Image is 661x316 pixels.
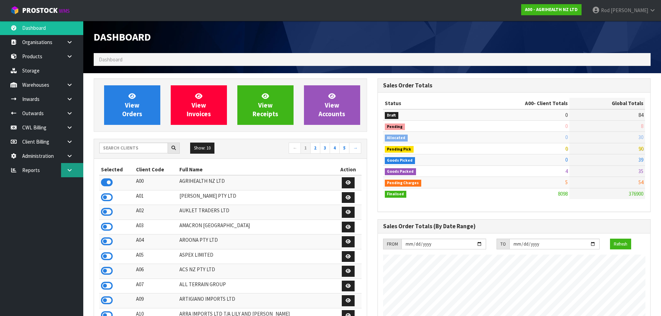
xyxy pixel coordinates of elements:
a: ViewOrders [104,85,160,125]
span: Pending Charges [385,180,422,187]
span: 54 [638,179,643,186]
a: 3 [320,143,330,154]
td: A01 [134,190,178,205]
th: Selected [99,164,134,175]
td: AROONA PTY LTD [178,234,335,249]
td: A03 [134,220,178,234]
nav: Page navigation [236,143,362,155]
span: Rod [601,7,610,14]
td: [PERSON_NAME] PTY LTD [178,190,335,205]
span: 8098 [558,190,568,197]
span: A00 [525,100,534,106]
a: → [349,143,361,154]
th: - Client Totals [469,98,569,109]
span: 39 [638,156,643,163]
a: 4 [330,143,340,154]
span: Goods Packed [385,168,416,175]
td: ARTIGIANO IMPORTS LTD [178,293,335,308]
a: ViewInvoices [171,85,227,125]
span: Dashboard [99,56,122,63]
th: Full Name [178,164,335,175]
span: 35 [638,168,643,174]
span: 4 [565,168,568,174]
td: AMACRON [GEOGRAPHIC_DATA] [178,220,335,234]
h3: Sales Order Totals (By Date Range) [383,223,645,230]
input: Search clients [99,143,168,153]
a: 2 [310,143,320,154]
span: 5 [565,179,568,186]
th: Action [335,164,362,175]
span: View Receipts [253,92,278,118]
span: Draft [385,112,399,119]
td: A00 [134,175,178,190]
span: View Orders [122,92,142,118]
span: 0 [565,123,568,129]
span: 0 [565,112,568,118]
a: 5 [339,143,349,154]
span: Pending Pick [385,146,414,153]
td: A02 [134,205,178,220]
a: ← [289,143,301,154]
td: ALL TERRAIN GROUP [178,279,335,293]
span: Goods Picked [385,157,415,164]
strong: A00 - AGRIHEALTH NZ LTD [525,7,578,12]
span: Finalised [385,191,407,198]
td: AGRIHEALTH NZ LTD [178,175,335,190]
span: 84 [638,112,643,118]
span: 90 [638,145,643,152]
td: ACS NZ PTY LTD [178,264,335,279]
span: 0 [565,156,568,163]
small: WMS [59,8,70,14]
span: ProStock [22,6,58,15]
span: 8 [641,123,643,129]
td: ASPEX LIMITED [178,249,335,264]
td: A09 [134,293,178,308]
span: Pending [385,123,405,130]
td: AUKLET TRADERS LTD [178,205,335,220]
a: A00 - AGRIHEALTH NZ LTD [521,4,582,15]
span: Dashboard [94,30,151,43]
td: A07 [134,279,178,293]
span: Allocated [385,135,408,142]
span: 0 [565,134,568,140]
span: 0 [565,145,568,152]
span: 30 [638,134,643,140]
th: Status [383,98,470,109]
td: A05 [134,249,178,264]
div: TO [497,239,509,250]
span: [PERSON_NAME] [611,7,648,14]
button: Show: 10 [190,143,214,154]
a: ViewAccounts [304,85,360,125]
h3: Sales Order Totals [383,82,645,89]
td: A04 [134,234,178,249]
button: Refresh [610,239,631,250]
a: 1 [300,143,311,154]
img: cube-alt.png [10,6,19,15]
span: 376900 [629,190,643,197]
span: View Accounts [319,92,345,118]
td: A06 [134,264,178,279]
a: ViewReceipts [237,85,294,125]
span: View Invoices [187,92,211,118]
div: FROM [383,239,401,250]
th: Global Totals [569,98,645,109]
th: Client Code [134,164,178,175]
